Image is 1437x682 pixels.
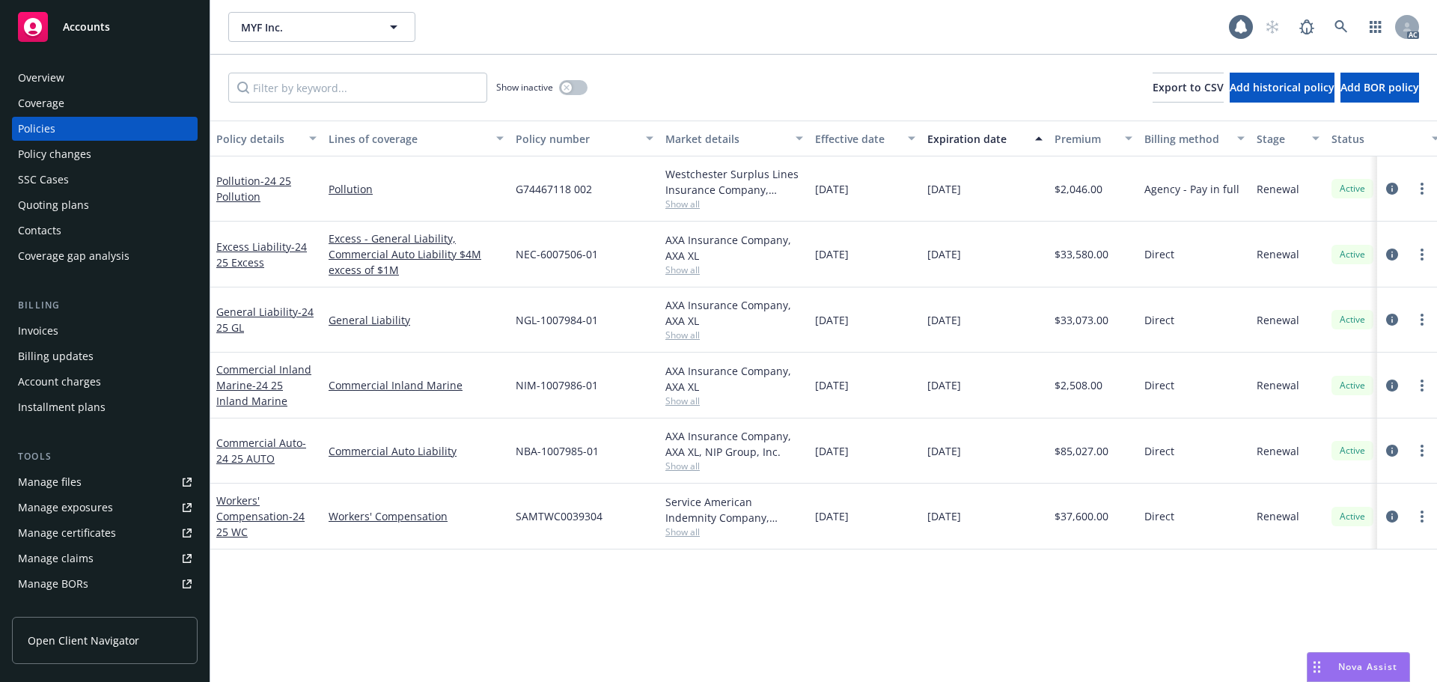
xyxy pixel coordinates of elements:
div: AXA Insurance Company, AXA XL [665,363,803,395]
a: Coverage gap analysis [12,244,198,268]
div: Lines of coverage [329,131,487,147]
a: more [1413,377,1431,395]
div: AXA Insurance Company, AXA XL [665,297,803,329]
a: General Liability [329,312,504,328]
a: SSC Cases [12,168,198,192]
a: circleInformation [1383,508,1401,526]
a: Contacts [12,219,198,243]
span: MYF Inc. [241,19,370,35]
button: Expiration date [921,121,1049,156]
button: Lines of coverage [323,121,510,156]
button: Stage [1251,121,1325,156]
input: Filter by keyword... [228,73,487,103]
div: Policy changes [18,142,91,166]
a: more [1413,246,1431,264]
div: AXA Insurance Company, AXA XL, NIP Group, Inc. [665,428,803,460]
span: Export to CSV [1153,80,1224,94]
span: Active [1337,248,1367,261]
span: - 24 25 Inland Marine [216,378,287,408]
a: Manage certificates [12,521,198,545]
div: SSC Cases [18,168,69,192]
a: Accounts [12,6,198,48]
div: Tools [12,449,198,464]
span: [DATE] [927,246,961,262]
a: Search [1326,12,1356,42]
button: Policy details [210,121,323,156]
span: [DATE] [815,181,849,197]
div: Coverage [18,91,64,115]
div: Manage files [18,470,82,494]
span: [DATE] [815,312,849,328]
a: circleInformation [1383,246,1401,264]
a: more [1413,442,1431,460]
span: Open Client Navigator [28,633,139,648]
div: Stage [1257,131,1303,147]
span: NBA-1007985-01 [516,443,599,459]
span: Active [1337,182,1367,195]
a: Manage BORs [12,572,198,596]
a: more [1413,508,1431,526]
span: Agency - Pay in full [1144,181,1239,197]
a: Report a Bug [1292,12,1322,42]
span: Add historical policy [1230,80,1334,94]
span: - 24 25 Excess [216,240,307,270]
div: Effective date [815,131,899,147]
span: Renewal [1257,312,1299,328]
div: Premium [1055,131,1116,147]
a: circleInformation [1383,442,1401,460]
span: Active [1337,444,1367,457]
div: Expiration date [927,131,1026,147]
span: [DATE] [815,246,849,262]
button: Add historical policy [1230,73,1334,103]
div: Policy number [516,131,637,147]
span: $37,600.00 [1055,508,1108,524]
span: [DATE] [815,377,849,393]
div: Market details [665,131,787,147]
span: NGL-1007984-01 [516,312,598,328]
div: Invoices [18,319,58,343]
span: Show all [665,526,803,538]
a: Commercial Inland Marine [329,377,504,393]
a: Commercial Auto Liability [329,443,504,459]
a: Invoices [12,319,198,343]
a: Commercial Auto [216,436,306,466]
span: [DATE] [927,443,961,459]
button: MYF Inc. [228,12,415,42]
span: Direct [1144,312,1174,328]
button: Market details [659,121,809,156]
span: NIM-1007986-01 [516,377,598,393]
button: Export to CSV [1153,73,1224,103]
a: Workers' Compensation [329,508,504,524]
span: Active [1337,313,1367,326]
span: Accounts [63,21,110,33]
div: Westchester Surplus Lines Insurance Company, Chubb Group, Risk Transfer Partners [665,166,803,198]
span: Show all [665,198,803,210]
a: circleInformation [1383,377,1401,395]
span: $2,046.00 [1055,181,1102,197]
span: Show all [665,264,803,276]
a: Policy changes [12,142,198,166]
button: Effective date [809,121,921,156]
a: Manage files [12,470,198,494]
a: Manage exposures [12,496,198,520]
a: more [1413,311,1431,329]
span: Active [1337,510,1367,523]
div: Billing method [1144,131,1228,147]
button: Nova Assist [1307,652,1410,682]
span: Direct [1144,443,1174,459]
a: Start snowing [1257,12,1287,42]
div: Manage BORs [18,572,88,596]
div: Contacts [18,219,61,243]
span: Direct [1144,508,1174,524]
a: Workers' Compensation [216,493,305,539]
span: Nova Assist [1338,660,1397,673]
a: Account charges [12,370,198,394]
div: Manage exposures [18,496,113,520]
a: Manage claims [12,546,198,570]
span: Direct [1144,246,1174,262]
div: Manage certificates [18,521,116,545]
span: [DATE] [927,181,961,197]
span: [DATE] [815,508,849,524]
span: Show all [665,329,803,341]
span: Renewal [1257,246,1299,262]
